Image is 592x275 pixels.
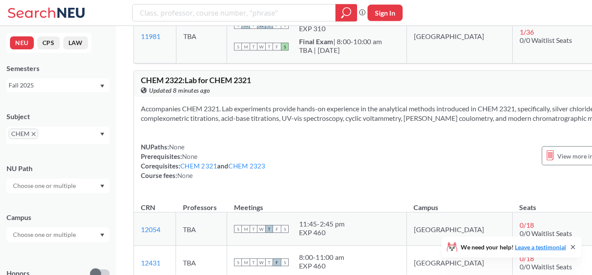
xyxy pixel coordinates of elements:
span: 1 / 36 [520,28,534,36]
span: Updated 8 minutes ago [149,86,210,95]
span: None [169,143,185,151]
div: CHEMX to remove pillDropdown arrow [7,126,110,144]
span: F [273,259,281,266]
span: S [234,225,242,233]
span: T [265,259,273,266]
span: F [273,225,281,233]
div: CRN [141,203,155,212]
span: S [234,259,242,266]
div: EXP 310 [299,24,340,33]
a: CHEM 2321 [180,162,217,170]
span: S [281,225,289,233]
span: 0/0 Waitlist Seats [520,262,572,271]
div: NUPaths: Prerequisites: Corequisites: and Course fees: [141,142,266,180]
span: 0/0 Waitlist Seats [520,229,572,237]
span: S [281,259,289,266]
span: 0/0 Waitlist Seats [520,36,572,44]
span: 0 / 18 [520,221,534,229]
td: TBA [176,9,227,64]
div: Campus [7,213,110,222]
div: 11:45 - 2:45 pm [299,220,345,228]
span: M [242,225,250,233]
input: Choose one or multiple [9,181,81,191]
th: Campus [407,194,512,213]
a: CHEM 2323 [228,162,265,170]
input: Choose one or multiple [9,230,81,240]
div: Fall 2025Dropdown arrow [7,78,110,92]
div: magnifying glass [335,4,357,22]
div: Dropdown arrow [7,227,110,242]
span: M [242,43,250,51]
div: Fall 2025 [9,81,99,90]
span: CHEM 2322 : Lab for CHEM 2321 [141,75,251,85]
span: F [273,43,281,51]
div: Subject [7,112,110,121]
a: 12431 [141,259,160,267]
a: Leave a testimonial [515,243,566,251]
div: Semesters [7,64,110,73]
button: CPS [37,36,60,49]
input: Class, professor, course number, "phrase" [139,6,329,20]
td: TBA [176,213,227,246]
svg: Dropdown arrow [100,233,104,237]
td: [GEOGRAPHIC_DATA] [407,9,512,64]
div: Dropdown arrow [7,178,110,193]
svg: X to remove pill [32,132,36,136]
span: None [182,152,198,160]
div: | 8:00-10:00 am [299,37,382,46]
div: EXP 460 [299,262,344,270]
td: [GEOGRAPHIC_DATA] [407,213,512,246]
span: S [234,43,242,51]
div: EXP 460 [299,228,345,237]
span: W [257,259,265,266]
b: Final Exam [299,37,333,45]
span: T [250,43,257,51]
span: We need your help! [461,244,566,250]
span: W [257,225,265,233]
button: LAW [63,36,88,49]
button: Sign In [368,5,403,21]
span: CHEMX to remove pill [9,129,38,139]
span: M [242,259,250,266]
svg: Dropdown arrow [100,184,104,188]
span: W [257,43,265,51]
div: TBA | [DATE] [299,46,382,55]
span: None [177,171,193,179]
span: S [281,43,289,51]
a: 12054 [141,225,160,233]
th: Professors [176,194,227,213]
span: T [265,225,273,233]
button: NEU [10,36,34,49]
svg: Dropdown arrow [100,133,104,136]
span: T [265,43,273,51]
div: NU Path [7,164,110,173]
th: Meetings [227,194,407,213]
div: 8:00 - 11:00 am [299,253,344,262]
span: T [250,259,257,266]
svg: Dropdown arrow [100,84,104,88]
span: 0 / 18 [520,254,534,262]
span: T [250,225,257,233]
svg: magnifying glass [341,7,351,19]
a: 11981 [141,32,160,40]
